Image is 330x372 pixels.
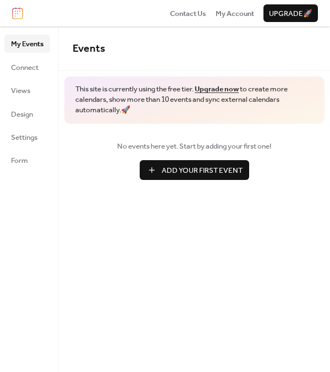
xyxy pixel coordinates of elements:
[195,82,239,96] a: Upgrade now
[11,85,30,96] span: Views
[162,165,243,176] span: Add Your First Event
[73,39,105,59] span: Events
[140,160,249,180] button: Add Your First Event
[4,58,50,76] a: Connect
[4,105,50,123] a: Design
[4,81,50,99] a: Views
[263,4,318,22] button: Upgrade🚀
[4,151,50,169] a: Form
[269,8,312,19] span: Upgrade 🚀
[170,8,206,19] a: Contact Us
[11,155,28,166] span: Form
[11,39,43,50] span: My Events
[4,35,50,52] a: My Events
[73,160,316,180] a: Add Your First Event
[216,8,254,19] a: My Account
[12,7,23,19] img: logo
[75,84,313,116] span: This site is currently using the free tier. to create more calendars, show more than 10 events an...
[11,132,37,143] span: Settings
[73,141,316,152] span: No events here yet. Start by adding your first one!
[4,128,50,146] a: Settings
[11,109,33,120] span: Design
[11,62,38,73] span: Connect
